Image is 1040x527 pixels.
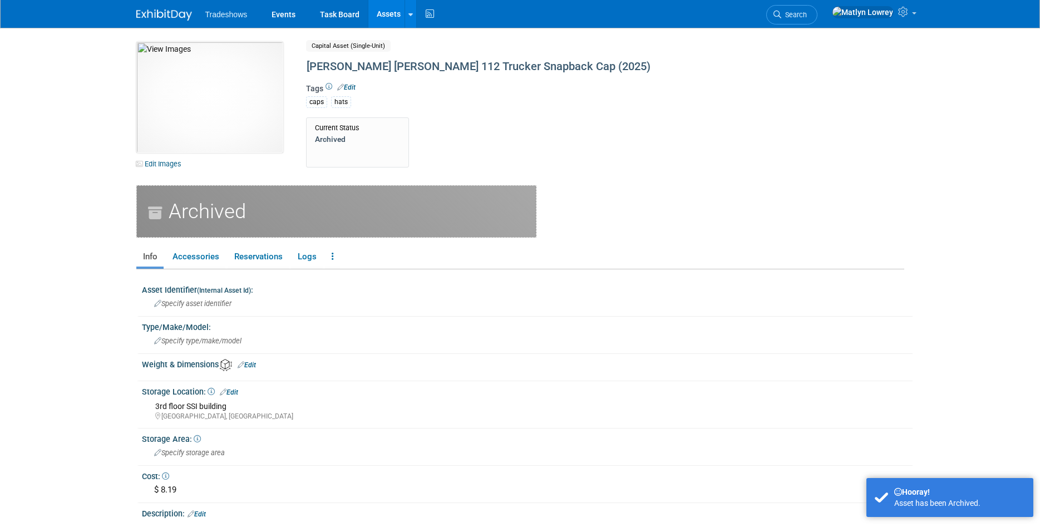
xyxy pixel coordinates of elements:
div: Asset has been Archived. [894,498,1025,509]
div: Weight & Dimensions [142,356,913,371]
div: Asset Identifier : [142,282,913,295]
a: Edit [220,388,238,396]
div: [PERSON_NAME] [PERSON_NAME] 112 Trucker Snapback Cap (2025) [303,57,812,77]
div: Cost: [142,468,913,482]
div: Description: [142,505,913,520]
img: ExhibitDay [136,9,192,21]
div: $ 8.19 [150,481,904,499]
div: Archived [136,185,536,238]
a: Accessories [166,247,225,267]
div: Storage Location: [142,383,913,398]
div: Hooray! [894,486,1025,498]
small: (Internal Asset Id) [197,287,251,294]
span: Search [781,11,807,19]
a: Logs [291,247,323,267]
span: Specify type/make/model [154,337,241,345]
span: 3rd floor SSI building [155,402,226,411]
div: Tags [306,83,812,115]
a: Search [766,5,817,24]
img: Asset Weight and Dimensions [220,359,232,371]
a: Reservations [228,247,289,267]
span: Capital Asset (Single-Unit) [306,40,391,52]
div: Archived [315,134,400,144]
a: Edit [188,510,206,518]
a: Edit Images [136,157,186,171]
a: Info [136,247,164,267]
span: Storage Area: [142,435,201,444]
div: caps [306,96,327,108]
img: Matlyn Lowrey [832,6,894,18]
div: Type/Make/Model: [142,319,913,333]
div: [GEOGRAPHIC_DATA], [GEOGRAPHIC_DATA] [155,412,904,421]
span: Tradeshows [205,10,248,19]
div: hats [331,96,351,108]
span: Specify storage area [154,449,225,457]
img: View Images [136,42,283,153]
span: Specify asset identifier [154,299,231,308]
a: Edit [238,361,256,369]
div: Current Status [315,124,400,132]
a: Edit [337,83,356,91]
